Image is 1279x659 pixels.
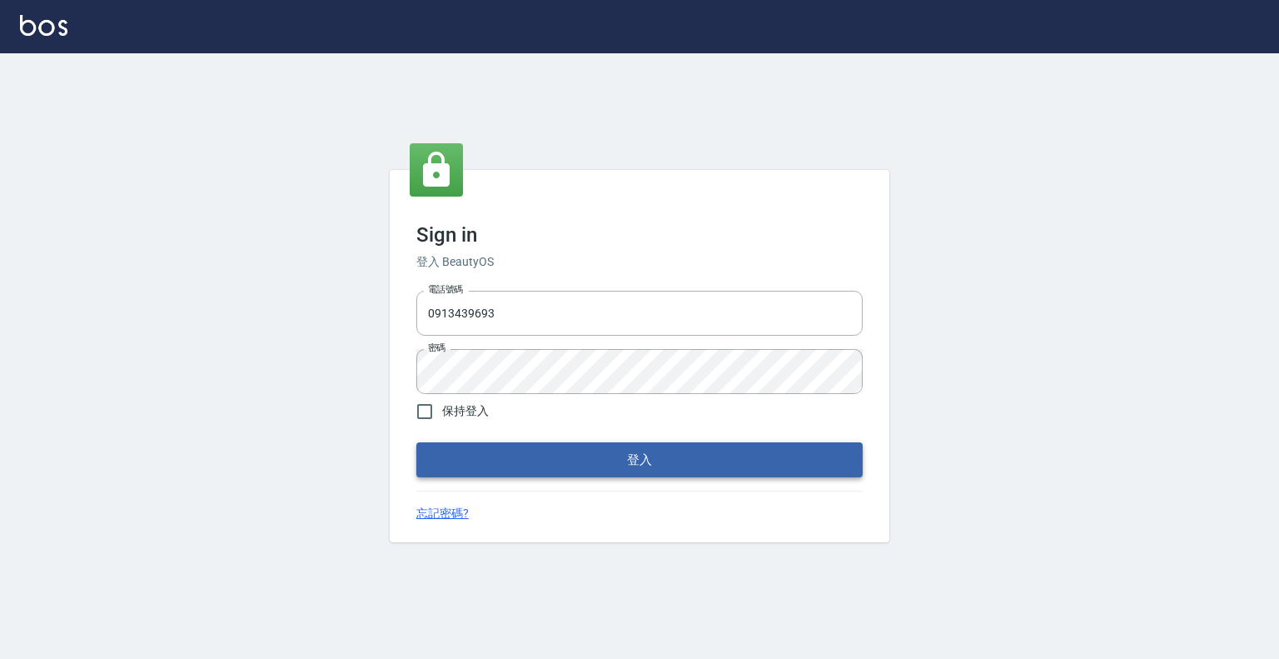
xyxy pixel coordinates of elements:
label: 電話號碼 [428,283,463,296]
button: 登入 [416,442,863,477]
label: 密碼 [428,342,445,354]
h3: Sign in [416,223,863,247]
span: 保持登入 [442,402,489,420]
img: Logo [20,15,67,36]
a: 忘記密碼? [416,505,469,522]
h6: 登入 BeautyOS [416,253,863,271]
